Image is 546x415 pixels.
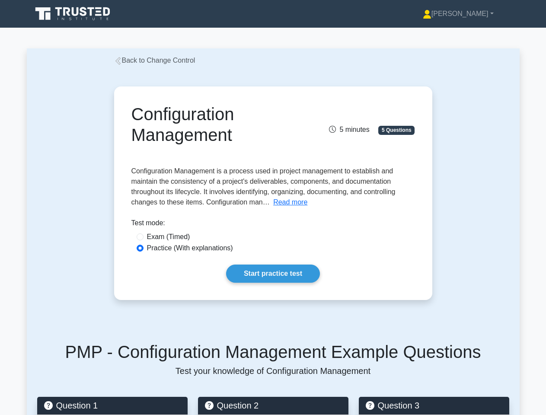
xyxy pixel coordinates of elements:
[114,57,195,64] a: Back to Change Control
[37,342,509,362] h5: PMP - Configuration Management Example Questions
[402,5,514,22] a: [PERSON_NAME]
[44,400,181,411] h5: Question 1
[147,243,233,253] label: Practice (With explanations)
[147,232,190,242] label: Exam (Timed)
[205,400,342,411] h5: Question 2
[131,218,415,232] div: Test mode:
[329,126,369,133] span: 5 minutes
[131,167,396,206] span: Configuration Management is a process used in project management to establish and maintain the co...
[37,366,509,376] p: Test your knowledge of Configuration Management
[131,104,317,145] h1: Configuration Management
[366,400,502,411] h5: Question 3
[378,126,415,134] span: 5 Questions
[226,265,320,283] a: Start practice test
[273,197,307,207] button: Read more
